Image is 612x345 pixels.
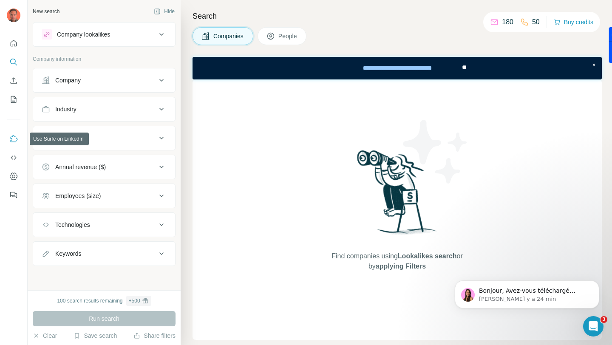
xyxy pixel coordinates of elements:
div: New search [33,8,59,15]
div: HQ location [55,134,86,142]
button: Industry [33,99,175,119]
button: Technologies [33,215,175,235]
button: Search [7,54,20,70]
img: Avatar [7,8,20,22]
span: Bonjour, Avez-vous téléchargé l'extension et essayé de vous connecter depuis la barre latérale Su... [37,25,146,150]
span: Find companies using or by [329,251,465,271]
button: Company [33,70,175,90]
span: applying Filters [376,263,426,270]
button: Enrich CSV [7,73,20,88]
div: + 500 [129,297,140,305]
button: Quick start [7,36,20,51]
p: 50 [532,17,540,27]
button: Keywords [33,243,175,264]
button: HQ location [33,128,175,148]
div: Industry [55,105,76,113]
iframe: Banner [193,57,602,79]
div: Employees (size) [55,192,101,200]
img: Surfe Illustration - Stars [397,113,474,190]
iframe: Intercom notifications message [442,263,612,322]
span: People [278,32,298,40]
div: Company lookalikes [57,30,110,39]
p: Message from Aurélie, sent Il y a 24 min [37,33,147,40]
iframe: Intercom live chat [583,316,603,337]
button: Hide [148,5,181,18]
span: Lookalikes search [398,252,457,260]
div: Technologies [55,221,90,229]
button: Save search [74,331,117,340]
button: Annual revenue ($) [33,157,175,177]
button: Buy credits [554,16,593,28]
span: 3 [601,316,607,323]
button: Use Surfe on LinkedIn [7,131,20,147]
button: Share filters [133,331,176,340]
div: Keywords [55,249,81,258]
button: Feedback [7,187,20,203]
img: Surfe Illustration - Woman searching with binoculars [353,148,442,243]
div: 100 search results remaining [57,296,151,306]
span: Companies [213,32,244,40]
button: Dashboard [7,169,20,184]
button: Clear [33,331,57,340]
p: Company information [33,55,176,63]
p: 180 [502,17,513,27]
button: Use Surfe API [7,150,20,165]
div: Company [55,76,81,85]
h4: Search [193,10,602,22]
button: My lists [7,92,20,107]
button: Company lookalikes [33,24,175,45]
div: Annual revenue ($) [55,163,106,171]
button: Employees (size) [33,186,175,206]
